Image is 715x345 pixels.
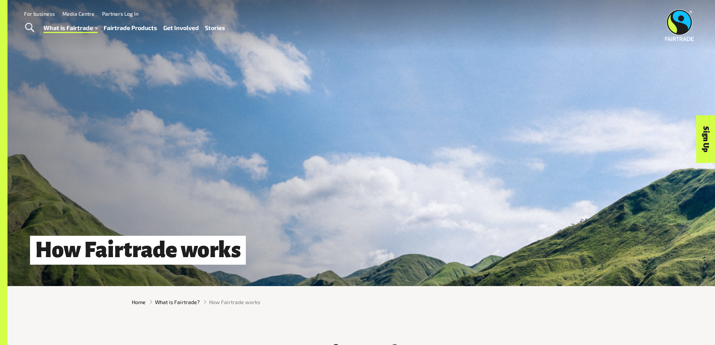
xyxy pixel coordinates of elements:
[24,11,55,17] a: For business
[30,236,246,265] h1: How Fairtrade works
[104,23,157,33] a: Fairtrade Products
[20,18,39,37] a: Toggle Search
[163,23,199,33] a: Get Involved
[665,9,694,41] img: Fairtrade Australia New Zealand logo
[44,23,98,33] a: What is Fairtrade
[209,298,260,306] span: How Fairtrade works
[62,11,95,17] a: Media Centre
[155,298,200,306] a: What is Fairtrade?
[102,11,138,17] a: Partners Log In
[132,298,146,306] a: Home
[205,23,225,33] a: Stories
